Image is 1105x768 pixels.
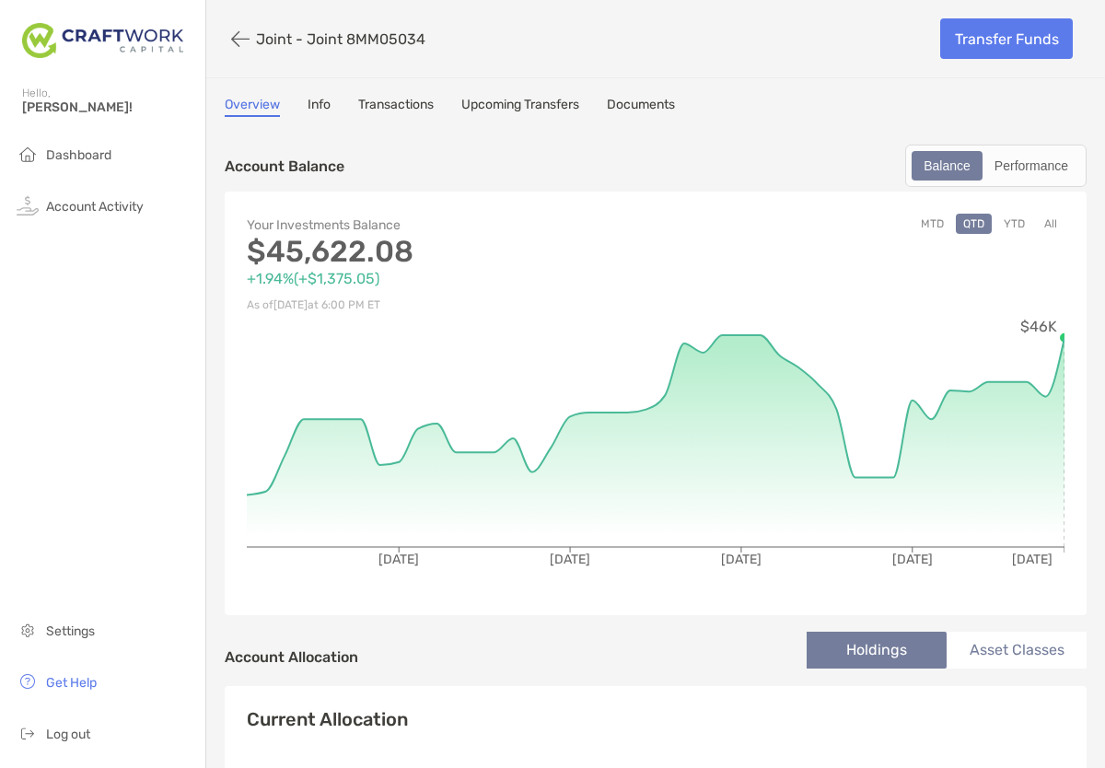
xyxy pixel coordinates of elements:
[17,143,39,165] img: household icon
[892,552,933,567] tspan: [DATE]
[550,552,590,567] tspan: [DATE]
[913,153,981,179] div: Balance
[1037,214,1064,234] button: All
[358,97,434,117] a: Transactions
[46,727,90,742] span: Log out
[1020,318,1057,335] tspan: $46K
[913,214,951,234] button: MTD
[905,145,1087,187] div: segmented control
[17,194,39,216] img: activity icon
[46,675,97,691] span: Get Help
[378,552,419,567] tspan: [DATE]
[247,267,656,290] p: +1.94% ( +$1,375.05 )
[721,552,762,567] tspan: [DATE]
[1012,552,1053,567] tspan: [DATE]
[256,30,425,48] p: Joint - Joint 8MM05034
[940,18,1073,59] a: Transfer Funds
[984,153,1078,179] div: Performance
[956,214,992,234] button: QTD
[461,97,579,117] a: Upcoming Transfers
[17,722,39,744] img: logout icon
[225,648,358,666] h4: Account Allocation
[46,147,111,163] span: Dashboard
[247,294,656,317] p: As of [DATE] at 6:00 PM ET
[46,623,95,639] span: Settings
[225,155,344,178] p: Account Balance
[807,632,947,669] li: Holdings
[947,632,1087,669] li: Asset Classes
[22,7,183,74] img: Zoe Logo
[17,670,39,692] img: get-help icon
[247,708,408,730] h4: Current Allocation
[46,199,144,215] span: Account Activity
[225,97,280,117] a: Overview
[247,214,656,237] p: Your Investments Balance
[22,99,194,115] span: [PERSON_NAME]!
[996,214,1032,234] button: YTD
[607,97,675,117] a: Documents
[247,240,656,263] p: $45,622.08
[308,97,331,117] a: Info
[17,619,39,641] img: settings icon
